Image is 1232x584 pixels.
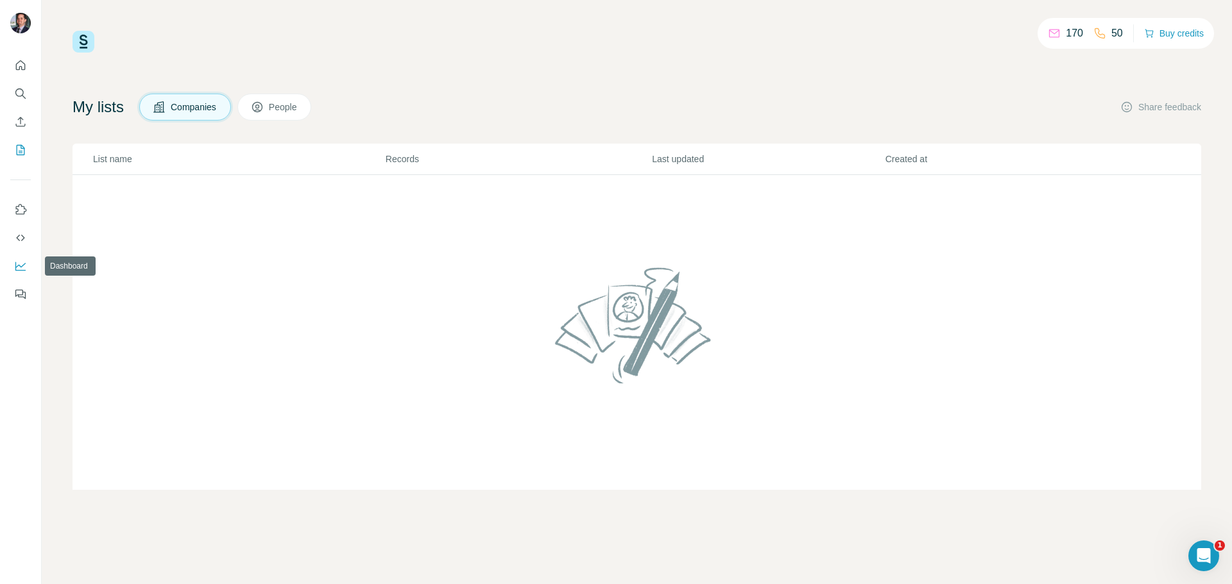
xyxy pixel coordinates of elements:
[10,138,31,162] button: My lists
[73,31,94,53] img: Surfe Logo
[10,283,31,306] button: Feedback
[171,101,218,113] span: Companies
[1111,26,1123,41] p: 50
[73,97,124,117] h4: My lists
[1188,540,1219,571] iframe: Intercom live chat
[652,153,884,165] p: Last updated
[10,82,31,105] button: Search
[10,54,31,77] button: Quick start
[10,198,31,221] button: Use Surfe on LinkedIn
[550,256,724,394] img: No lists found
[1066,26,1083,41] p: 170
[10,13,31,33] img: Avatar
[10,110,31,133] button: Enrich CSV
[886,153,1117,165] p: Created at
[10,254,31,278] button: Dashboard
[1144,24,1204,42] button: Buy credits
[1215,540,1225,551] span: 1
[10,226,31,249] button: Use Surfe API
[93,153,384,165] p: List name
[386,153,651,165] p: Records
[269,101,298,113] span: People
[1120,101,1201,113] button: Share feedback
